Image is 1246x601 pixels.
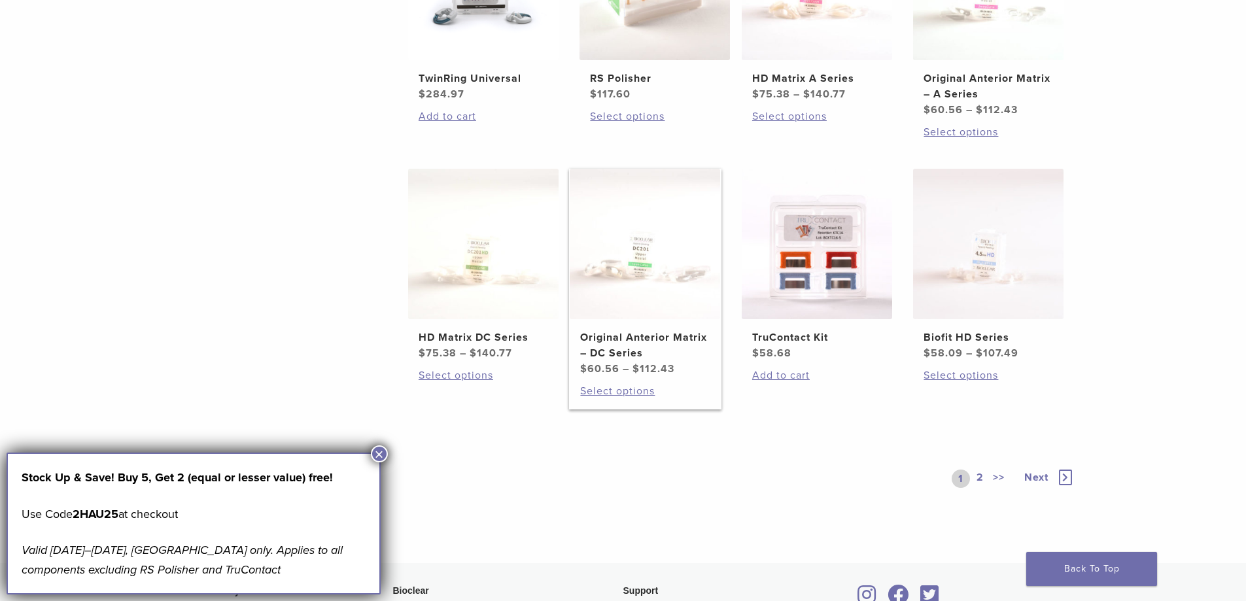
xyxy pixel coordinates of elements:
[924,103,963,116] bdi: 60.56
[924,330,1053,345] h2: Biofit HD Series
[924,347,963,360] bdi: 58.09
[407,169,560,361] a: HD Matrix DC SeriesHD Matrix DC Series
[623,585,659,596] span: Support
[590,88,631,101] bdi: 117.60
[924,347,931,360] span: $
[976,347,983,360] span: $
[470,347,477,360] span: $
[976,103,983,116] span: $
[752,88,790,101] bdi: 75.38
[590,88,597,101] span: $
[966,347,973,360] span: –
[580,383,710,399] a: Select options for “Original Anterior Matrix - DC Series”
[22,470,333,485] strong: Stock Up & Save! Buy 5, Get 2 (equal or lesser value) free!
[741,169,893,361] a: TruContact KitTruContact Kit $58.68
[752,347,759,360] span: $
[419,88,464,101] bdi: 284.97
[580,362,587,375] span: $
[570,169,720,319] img: Original Anterior Matrix - DC Series
[976,103,1018,116] bdi: 112.43
[913,169,1064,319] img: Biofit HD Series
[460,347,466,360] span: –
[408,169,559,319] img: HD Matrix DC Series
[419,347,457,360] bdi: 75.38
[623,362,629,375] span: –
[924,103,931,116] span: $
[752,109,882,124] a: Select options for “HD Matrix A Series”
[73,507,118,521] strong: 2HAU25
[419,71,548,86] h2: TwinRing Universal
[22,504,366,524] p: Use Code at checkout
[803,88,810,101] span: $
[22,543,343,577] em: Valid [DATE]–[DATE], [GEOGRAPHIC_DATA] only. Applies to all components excluding RS Polisher and ...
[632,362,640,375] span: $
[912,169,1065,361] a: Biofit HD SeriesBiofit HD Series
[470,347,512,360] bdi: 140.77
[569,169,721,377] a: Original Anterior Matrix - DC SeriesOriginal Anterior Matrix – DC Series
[580,362,619,375] bdi: 60.56
[371,445,388,462] button: Close
[924,368,1053,383] a: Select options for “Biofit HD Series”
[966,103,973,116] span: –
[742,169,892,319] img: TruContact Kit
[752,368,882,383] a: Add to cart: “TruContact Kit”
[752,71,882,86] h2: HD Matrix A Series
[924,71,1053,102] h2: Original Anterior Matrix – A Series
[990,470,1007,488] a: >>
[1024,471,1048,484] span: Next
[632,362,674,375] bdi: 112.43
[590,71,719,86] h2: RS Polisher
[752,330,882,345] h2: TruContact Kit
[752,88,759,101] span: $
[419,109,548,124] a: Add to cart: “TwinRing Universal”
[393,585,429,596] span: Bioclear
[1026,552,1157,586] a: Back To Top
[419,368,548,383] a: Select options for “HD Matrix DC Series”
[952,470,970,488] a: 1
[793,88,800,101] span: –
[924,124,1053,140] a: Select options for “Original Anterior Matrix - A Series”
[803,88,846,101] bdi: 140.77
[419,347,426,360] span: $
[590,109,719,124] a: Select options for “RS Polisher”
[419,330,548,345] h2: HD Matrix DC Series
[580,330,710,361] h2: Original Anterior Matrix – DC Series
[752,347,791,360] bdi: 58.68
[974,470,986,488] a: 2
[976,347,1018,360] bdi: 107.49
[419,88,426,101] span: $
